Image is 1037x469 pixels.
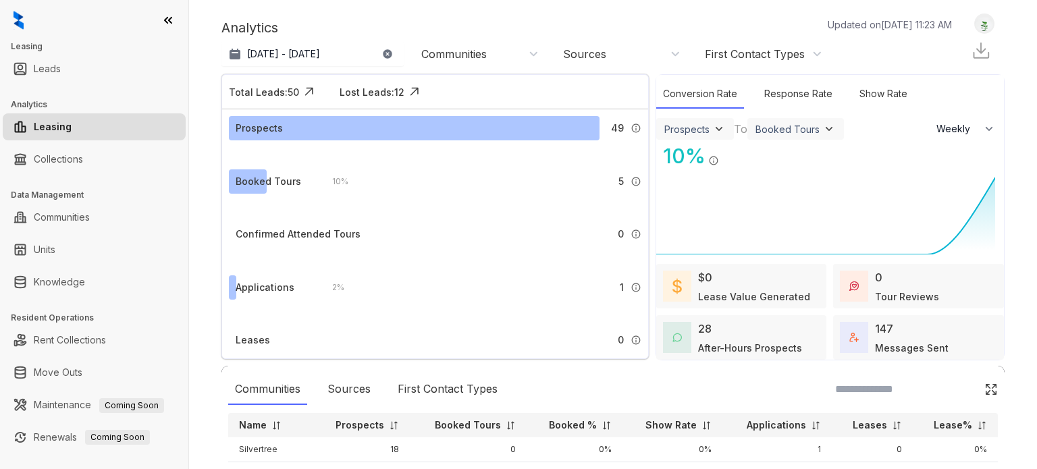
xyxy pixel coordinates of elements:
[875,321,893,337] div: 147
[3,359,186,386] li: Move Outs
[11,312,188,324] h3: Resident Operations
[389,420,399,431] img: sorting
[228,374,307,405] div: Communities
[221,18,278,38] p: Analytics
[34,113,72,140] a: Leasing
[928,117,1004,141] button: Weekly
[631,335,641,346] img: Info
[221,42,404,66] button: [DATE] - [DATE]
[719,143,739,163] img: Click Icon
[435,418,501,432] p: Booked Tours
[631,282,641,293] img: Info
[34,359,82,386] a: Move Outs
[701,420,712,431] img: sorting
[549,418,597,432] p: Booked %
[956,383,967,395] img: SearchIcon
[664,123,710,135] div: Prospects
[618,174,624,189] span: 5
[236,121,283,136] div: Prospects
[14,11,24,30] img: logo
[3,424,186,451] li: Renewals
[319,280,344,295] div: 2 %
[631,229,641,240] img: Info
[404,82,425,102] img: Click Icon
[11,99,188,111] h3: Analytics
[977,420,987,431] img: sorting
[853,418,887,432] p: Leases
[622,437,722,462] td: 0%
[3,55,186,82] li: Leads
[236,227,361,242] div: Confirmed Attended Tours
[34,146,83,173] a: Collections
[971,40,991,61] img: Download
[3,113,186,140] li: Leasing
[3,204,186,231] li: Communities
[672,278,682,294] img: LeaseValue
[3,146,186,173] li: Collections
[611,121,624,136] span: 49
[934,418,972,432] p: Lease%
[936,122,978,136] span: Weekly
[34,424,150,451] a: RenewalsComing Soon
[34,269,85,296] a: Knowledge
[698,321,712,337] div: 28
[811,420,821,431] img: sorting
[236,333,270,348] div: Leases
[698,341,802,355] div: After-Hours Prospects
[712,122,726,136] img: ViewFilterArrow
[975,17,994,31] img: UserAvatar
[875,289,939,304] div: Tour Reviews
[822,122,836,136] img: ViewFilterArrow
[410,437,527,462] td: 0
[34,236,55,263] a: Units
[875,341,949,355] div: Messages Sent
[3,269,186,296] li: Knowledge
[618,333,624,348] span: 0
[421,47,487,61] div: Communities
[247,47,320,61] p: [DATE] - [DATE]
[34,327,106,354] a: Rent Collections
[313,437,409,462] td: 18
[875,269,882,285] div: 0
[853,80,914,109] div: Show Rate
[849,333,859,342] img: TotalFum
[34,55,61,82] a: Leads
[229,85,299,99] div: Total Leads: 50
[722,437,832,462] td: 1
[321,374,377,405] div: Sources
[631,123,641,134] img: Info
[527,437,622,462] td: 0%
[698,289,810,304] div: Lease Value Generated
[3,327,186,354] li: Rent Collections
[757,80,839,109] div: Response Rate
[913,437,998,462] td: 0%
[340,85,404,99] div: Lost Leads: 12
[34,204,90,231] a: Communities
[271,420,282,431] img: sorting
[832,437,913,462] td: 0
[3,391,186,418] li: Maintenance
[563,47,606,61] div: Sources
[747,418,806,432] p: Applications
[236,280,294,295] div: Applications
[708,155,719,166] img: Info
[828,18,952,32] p: Updated on [DATE] 11:23 AM
[984,383,998,396] img: Click Icon
[656,141,706,171] div: 10 %
[239,418,267,432] p: Name
[698,269,712,285] div: $0
[506,420,516,431] img: sorting
[85,430,150,445] span: Coming Soon
[734,121,747,137] div: To
[11,189,188,201] h3: Data Management
[336,418,384,432] p: Prospects
[99,398,164,413] span: Coming Soon
[3,236,186,263] li: Units
[656,80,744,109] div: Conversion Rate
[620,280,624,295] span: 1
[391,374,504,405] div: First Contact Types
[631,176,641,187] img: Info
[755,123,820,135] div: Booked Tours
[299,82,319,102] img: Click Icon
[672,333,682,343] img: AfterHoursConversations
